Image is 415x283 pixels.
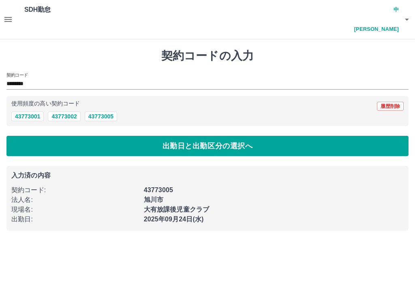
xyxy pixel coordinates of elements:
[11,185,139,195] p: 契約コード :
[144,216,204,223] b: 2025年09月24日(水)
[6,136,409,156] button: 出勤日と出勤区分の選択へ
[144,206,210,213] b: 大有放課後児童クラブ
[11,214,139,224] p: 出勤日 :
[6,49,409,63] h1: 契約コードの入力
[48,111,80,121] button: 43773002
[11,172,404,179] p: 入力済の内容
[85,111,117,121] button: 43773005
[6,72,28,78] h2: 契約コード
[377,102,404,111] button: 履歴削除
[144,187,173,193] b: 43773005
[11,101,80,107] p: 使用頻度の高い契約コード
[11,205,139,214] p: 現場名 :
[11,111,44,121] button: 43773001
[11,195,139,205] p: 法人名 :
[144,196,163,203] b: 旭川市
